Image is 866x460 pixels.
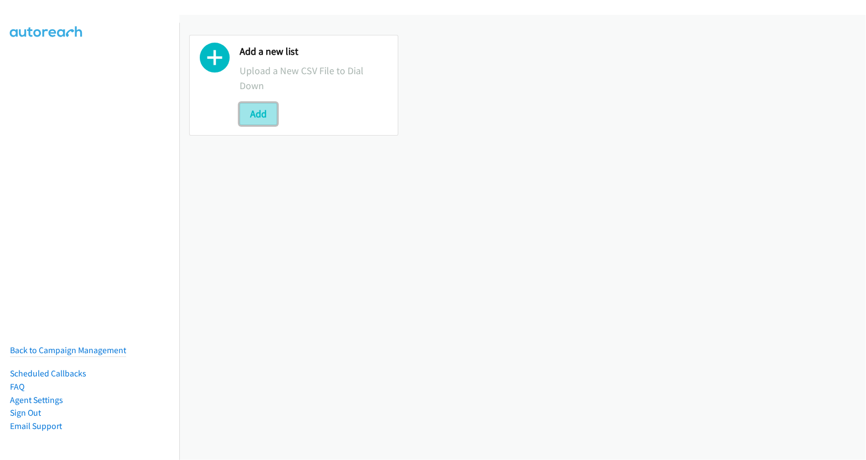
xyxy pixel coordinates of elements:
a: Agent Settings [10,395,63,405]
a: FAQ [10,381,24,392]
button: Add [240,103,277,125]
h2: Add a new list [240,45,388,58]
a: Back to Campaign Management [10,345,126,355]
a: Email Support [10,421,62,431]
p: Upload a New CSV File to Dial Down [240,63,388,93]
a: Sign Out [10,407,41,418]
a: Scheduled Callbacks [10,368,86,379]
